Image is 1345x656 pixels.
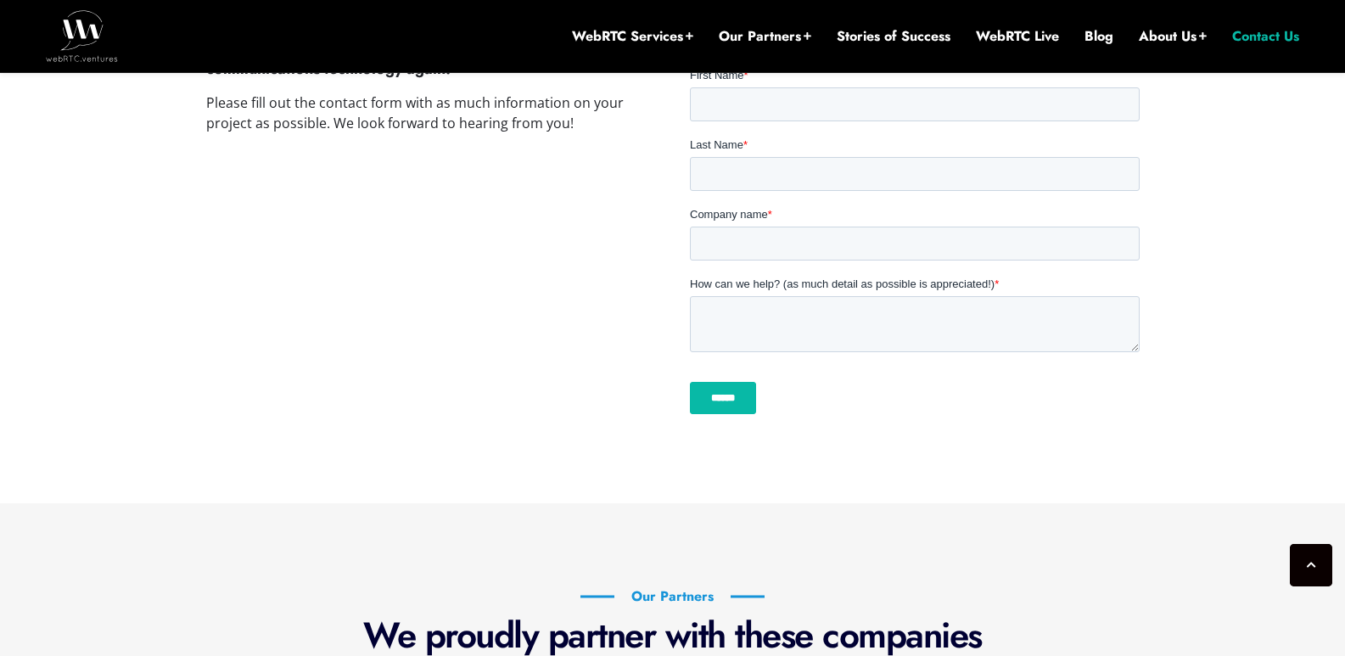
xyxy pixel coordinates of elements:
[1232,27,1299,46] a: Contact Us
[206,40,656,80] p: Our goal is to ensure you never have to worry about your communications technology again!
[976,27,1059,46] a: WebRTC Live
[719,27,811,46] a: Our Partners
[206,150,656,403] iframe: The Complexity of WebRTC
[1084,27,1113,46] a: Blog
[572,27,693,46] a: WebRTC Services
[580,588,765,605] h6: Our Partners
[46,10,118,61] img: WebRTC.ventures
[206,93,656,133] p: Please fill out the contact form with as much information on your project as possible. We look fo...
[1139,27,1207,46] a: About Us
[837,27,950,46] a: Stories of Success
